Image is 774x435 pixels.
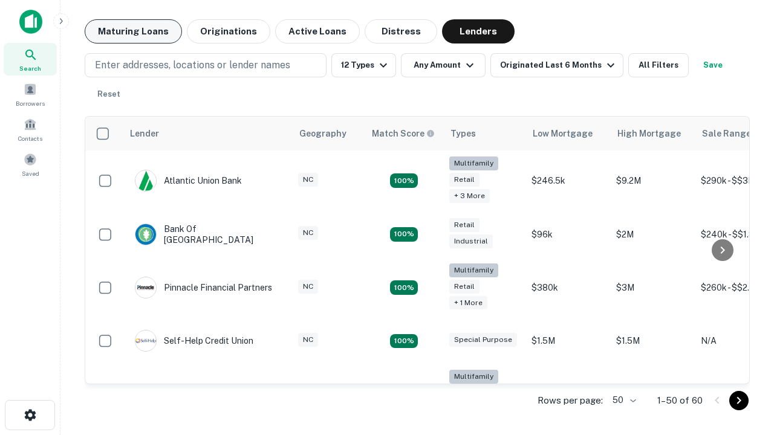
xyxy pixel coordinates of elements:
td: $3M [610,257,695,318]
button: Any Amount [401,53,486,77]
div: Bank Of [GEOGRAPHIC_DATA] [135,224,280,245]
th: Lender [123,117,292,150]
img: capitalize-icon.png [19,10,42,34]
th: Types [443,117,525,150]
div: Retail [449,218,480,232]
div: Multifamily [449,156,498,170]
th: Geography [292,117,365,150]
button: Maturing Loans [85,19,182,43]
div: Lender [130,126,159,141]
td: $3.2M [610,364,695,425]
div: Atlantic Union Bank [135,170,242,192]
a: Borrowers [4,78,57,111]
div: NC [298,280,318,294]
div: Geography [299,126,346,141]
div: NC [298,173,318,187]
button: Distress [365,19,437,43]
span: Saved [22,169,39,178]
a: Search [4,43,57,76]
div: Matching Properties: 15, hasApolloMatch: undefined [390,227,418,242]
td: $2M [610,211,695,257]
button: Originations [187,19,270,43]
button: Save your search to get updates of matches that match your search criteria. [694,53,732,77]
h6: Match Score [372,127,432,140]
span: Search [19,63,41,73]
td: $380k [525,257,610,318]
button: 12 Types [331,53,396,77]
button: Lenders [442,19,515,43]
a: Contacts [4,113,57,146]
div: Multifamily [449,370,498,384]
button: Reset [89,82,128,106]
button: Active Loans [275,19,360,43]
div: Types [450,126,476,141]
div: 50 [608,391,638,409]
div: NC [298,226,318,240]
p: Rows per page: [538,393,603,408]
button: Go to next page [729,391,749,410]
img: picture [135,170,156,191]
img: picture [135,330,156,351]
button: All Filters [628,53,689,77]
button: Originated Last 6 Months [490,53,623,77]
td: $1.5M [525,318,610,364]
div: The Fidelity Bank [135,384,233,405]
div: Matching Properties: 17, hasApolloMatch: undefined [390,280,418,295]
div: Retail [449,173,480,187]
th: Low Mortgage [525,117,610,150]
div: Self-help Credit Union [135,330,253,352]
td: $246.5k [525,150,610,211]
div: Matching Properties: 10, hasApolloMatch: undefined [390,173,418,188]
td: $246k [525,364,610,425]
div: Matching Properties: 11, hasApolloMatch: undefined [390,334,418,349]
span: Contacts [18,134,42,143]
a: Saved [4,148,57,181]
span: Borrowers [16,98,45,108]
div: Multifamily [449,263,498,277]
div: Special Purpose [449,333,517,347]
div: Retail [449,280,480,294]
div: + 1 more [449,296,487,310]
th: High Mortgage [610,117,695,150]
div: Industrial [449,234,493,248]
div: Originated Last 6 Months [500,58,618,72]
p: Enter addresses, locations or lender names [95,58,290,72]
div: NC [298,333,318,347]
div: Capitalize uses an advanced AI algorithm to match your search with the best lender. The match sco... [372,127,435,140]
td: $96k [525,211,610,257]
div: High Mortgage [617,126,681,141]
td: $1.5M [610,318,695,364]
img: picture [135,224,156,245]
iframe: Chat Widget [714,300,774,358]
div: + 3 more [449,189,490,203]
th: Capitalize uses an advanced AI algorithm to match your search with the best lender. The match sco... [365,117,443,150]
td: $9.2M [610,150,695,211]
p: 1–50 of 60 [657,393,703,408]
img: picture [135,277,156,298]
button: Enter addresses, locations or lender names [85,53,327,77]
div: Sale Range [702,126,751,141]
div: Pinnacle Financial Partners [135,277,272,298]
div: Low Mortgage [533,126,593,141]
